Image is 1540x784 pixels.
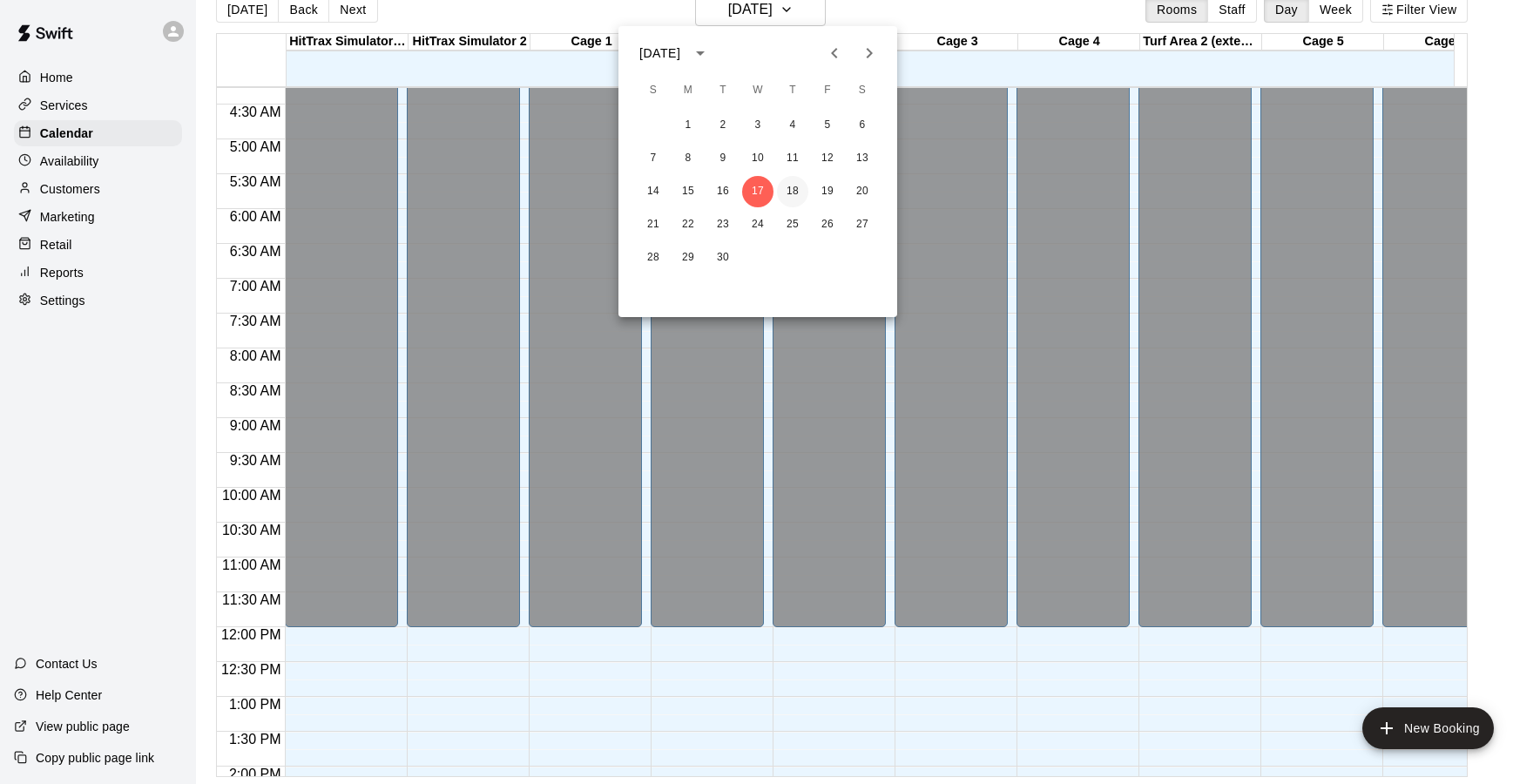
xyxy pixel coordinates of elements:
button: 17 [742,176,773,207]
button: 25 [777,209,808,240]
button: 8 [672,143,704,174]
span: Sunday [638,73,669,108]
button: 1 [672,110,704,141]
button: 16 [707,176,739,207]
button: 10 [742,143,773,174]
button: 14 [638,176,669,207]
button: 3 [742,110,773,141]
button: calendar view is open, switch to year view [686,38,715,68]
span: Wednesday [742,73,773,108]
button: 6 [847,110,878,141]
span: Tuesday [707,73,739,108]
button: 2 [707,110,739,141]
span: Friday [812,73,843,108]
button: 9 [707,143,739,174]
button: 4 [777,110,808,141]
button: 27 [847,209,878,240]
button: 20 [847,176,878,207]
button: 12 [812,143,843,174]
button: 30 [707,242,739,274]
button: 28 [638,242,669,274]
button: 5 [812,110,843,141]
button: Previous month [817,36,852,71]
span: Thursday [777,73,808,108]
button: 22 [672,209,704,240]
button: 23 [707,209,739,240]
button: 29 [672,242,704,274]
span: Monday [672,73,704,108]
span: Saturday [847,73,878,108]
button: 15 [672,176,704,207]
button: Next month [852,36,887,71]
button: 18 [777,176,808,207]
button: 7 [638,143,669,174]
button: 19 [812,176,843,207]
button: 21 [638,209,669,240]
button: 26 [812,209,843,240]
button: 11 [777,143,808,174]
button: 13 [847,143,878,174]
button: 24 [742,209,773,240]
div: [DATE] [639,44,680,63]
